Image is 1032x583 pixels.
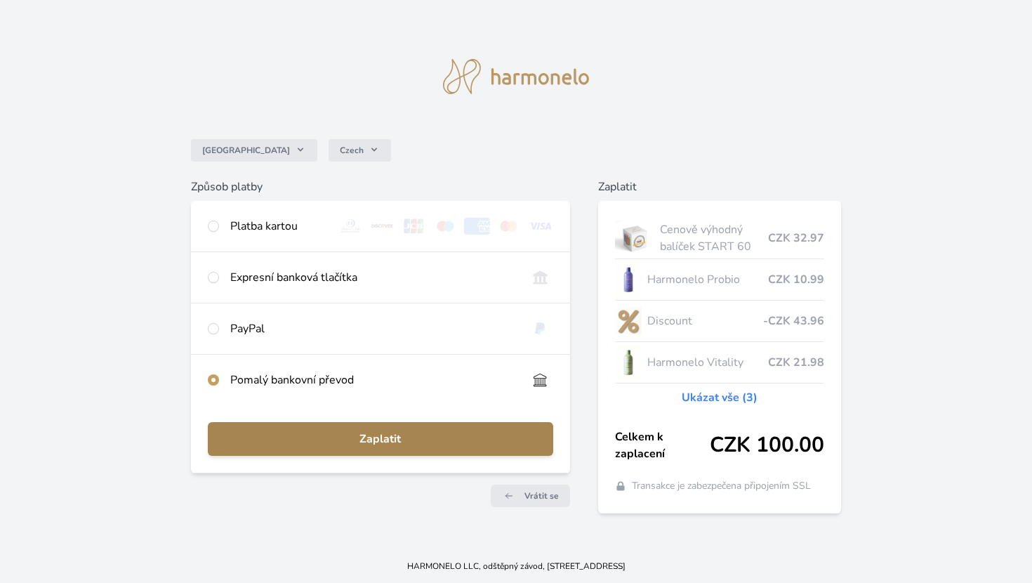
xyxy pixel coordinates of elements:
[527,372,553,388] img: bankTransfer_IBAN.svg
[524,490,559,502] span: Vrátit se
[191,178,570,195] h6: Způsob platby
[647,354,769,371] span: Harmonelo Vitality
[491,485,570,507] a: Vrátit se
[527,269,553,286] img: onlineBanking_CZ.svg
[615,262,642,297] img: CLEAN_PROBIO_se_stinem_x-lo.jpg
[340,145,364,156] span: Czech
[647,271,769,288] span: Harmonelo Probio
[527,320,553,337] img: paypal.svg
[763,313,824,329] span: -CZK 43.96
[615,345,642,380] img: CLEAN_VITALITY_se_stinem_x-lo.jpg
[191,139,317,162] button: [GEOGRAPHIC_DATA]
[230,372,516,388] div: Pomalý bankovní převod
[219,431,542,447] span: Zaplatit
[202,145,290,156] span: [GEOGRAPHIC_DATA]
[496,218,522,235] img: mc.svg
[527,218,553,235] img: visa.svg
[443,59,589,94] img: logo.svg
[615,428,710,462] span: Celkem k zaplacení
[682,389,758,406] a: Ukázat vše (3)
[660,221,768,255] span: Cenově výhodný balíček START 60
[768,271,824,288] span: CZK 10.99
[768,230,824,247] span: CZK 32.97
[768,354,824,371] span: CZK 21.98
[401,218,427,235] img: jcb.svg
[369,218,395,235] img: discover.svg
[710,433,824,458] span: CZK 100.00
[230,269,516,286] div: Expresní banková tlačítka
[598,178,842,195] h6: Zaplatit
[632,479,811,493] span: Transakce je zabezpečena připojením SSL
[230,320,516,337] div: PayPal
[208,422,553,456] button: Zaplatit
[329,139,391,162] button: Czech
[230,218,327,235] div: Platba kartou
[615,221,655,256] img: start.jpg
[338,218,364,235] img: diners.svg
[432,218,458,235] img: maestro.svg
[615,303,642,339] img: discount-lo.png
[464,218,490,235] img: amex.svg
[647,313,764,329] span: Discount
